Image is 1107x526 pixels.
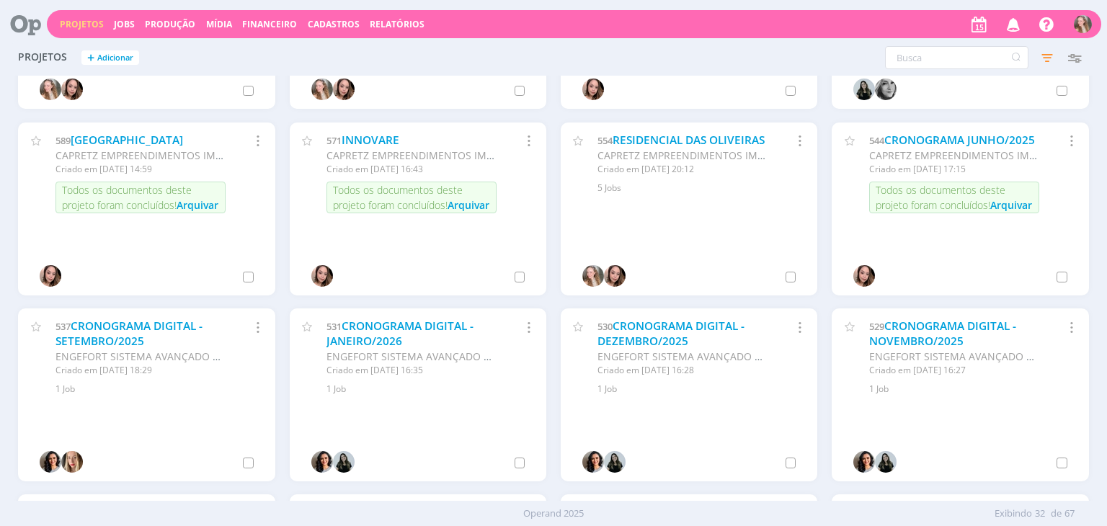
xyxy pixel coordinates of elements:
[604,451,626,473] img: V
[326,383,529,396] div: 1 Job
[242,18,297,30] a: Financeiro
[326,163,497,176] div: Criado em [DATE] 16:43
[875,451,897,473] img: V
[55,364,226,377] div: Criado em [DATE] 18:29
[869,320,884,333] span: 529
[869,134,884,147] span: 544
[303,19,364,30] button: Cadastros
[995,507,1032,521] span: Exibindo
[71,133,183,148] a: [GEOGRAPHIC_DATA]
[206,18,232,30] a: Mídia
[869,364,1039,377] div: Criado em [DATE] 16:27
[582,79,604,100] img: T
[333,183,463,212] span: Todos os documentos deste projeto foram concluídos!
[18,51,67,63] span: Projetos
[60,18,104,30] a: Projetos
[1051,507,1062,521] span: de
[582,451,604,473] img: C
[326,134,342,147] span: 571
[62,183,192,212] span: Todos os documentos deste projeto foram concluídos!
[40,265,61,287] img: T
[145,18,195,30] a: Produção
[869,318,1016,349] a: CRONOGRAMA DIGITAL - NOVEMBRO/2025
[326,320,342,333] span: 531
[597,383,800,396] div: 1 Job
[55,19,108,30] button: Projetos
[55,320,71,333] span: 537
[202,19,236,30] button: Mídia
[326,318,474,349] a: CRONOGRAMA DIGITAL - JANEIRO/2026
[97,53,133,63] span: Adicionar
[604,265,626,287] img: T
[597,134,613,147] span: 554
[110,19,139,30] button: Jobs
[885,46,1028,69] input: Busca
[370,18,424,30] a: Relatórios
[326,349,587,363] span: ENGEFORT SISTEMA AVANÇADO DE SEGURANÇA LTDA
[853,451,875,473] img: C
[875,79,897,100] img: J
[597,318,744,349] a: CRONOGRAMA DIGITAL - DEZEMBRO/2025
[448,198,489,212] span: Arquivar
[1035,507,1045,521] span: 32
[333,79,355,100] img: T
[597,163,768,176] div: Criado em [DATE] 20:12
[884,133,1035,148] a: CRONOGRAMA JUNHO/2025
[55,349,316,363] span: ENGEFORT SISTEMA AVANÇADO DE SEGURANÇA LTDA
[1064,507,1075,521] span: 67
[597,349,858,363] span: ENGEFORT SISTEMA AVANÇADO DE SEGURANÇA LTDA
[114,18,135,30] a: Jobs
[582,265,604,287] img: G
[55,318,203,349] a: CRONOGRAMA DIGITAL - SETEMBRO/2025
[869,383,1072,396] div: 1 Job
[40,79,61,100] img: G
[81,50,139,66] button: +Adicionar
[1073,12,1093,37] button: G
[990,198,1032,212] span: Arquivar
[40,451,61,473] img: C
[238,19,301,30] button: Financeiro
[61,451,83,473] img: T
[141,19,200,30] button: Produção
[177,198,218,212] span: Arquivar
[55,383,258,396] div: 1 Job
[613,133,765,148] a: RESIDENCIAL DAS OLIVEIRAS
[1074,15,1092,33] img: G
[597,320,613,333] span: 530
[61,79,83,100] img: T
[311,451,333,473] img: C
[876,183,1005,212] span: Todos os documentos deste projeto foram concluídos!
[311,265,333,287] img: T
[55,148,298,162] span: CAPRETZ EMPREENDIMENTOS IMOBILIARIOS LTDA
[326,364,497,377] div: Criado em [DATE] 16:35
[853,79,875,100] img: V
[326,148,569,162] span: CAPRETZ EMPREENDIMENTOS IMOBILIARIOS LTDA
[365,19,429,30] button: Relatórios
[869,163,1039,176] div: Criado em [DATE] 17:15
[308,18,360,30] span: Cadastros
[311,79,333,100] img: G
[55,163,226,176] div: Criado em [DATE] 14:59
[87,50,94,66] span: +
[853,265,875,287] img: T
[597,182,800,195] div: 5 Jobs
[342,133,399,148] a: INNOVARE
[333,451,355,473] img: V
[55,134,71,147] span: 589
[597,364,768,377] div: Criado em [DATE] 16:28
[597,148,840,162] span: CAPRETZ EMPREENDIMENTOS IMOBILIARIOS LTDA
